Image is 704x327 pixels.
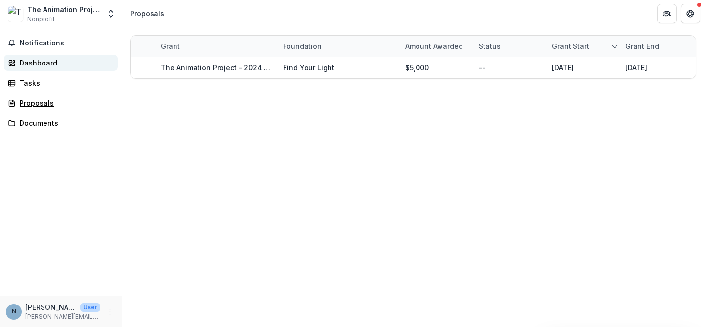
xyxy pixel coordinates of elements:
[283,63,334,73] p: Find Your Light
[80,303,100,312] p: User
[625,63,647,73] div: [DATE]
[473,36,546,57] div: Status
[479,63,485,73] div: --
[405,63,429,73] div: $5,000
[277,36,399,57] div: Foundation
[399,36,473,57] div: Amount awarded
[657,4,677,23] button: Partners
[20,98,110,108] div: Proposals
[20,58,110,68] div: Dashboard
[277,41,328,51] div: Foundation
[4,75,118,91] a: Tasks
[27,4,100,15] div: The Animation Project
[4,35,118,51] button: Notifications
[546,36,619,57] div: Grant start
[25,312,100,321] p: [PERSON_NAME][EMAIL_ADDRESS][DOMAIN_NAME]
[25,302,76,312] p: [PERSON_NAME][EMAIL_ADDRESS][DOMAIN_NAME]
[20,118,110,128] div: Documents
[473,41,506,51] div: Status
[126,6,168,21] nav: breadcrumb
[4,95,118,111] a: Proposals
[155,41,186,51] div: Grant
[8,6,23,22] img: The Animation Project
[4,115,118,131] a: Documents
[552,63,574,73] div: [DATE]
[20,78,110,88] div: Tasks
[155,36,277,57] div: Grant
[546,41,595,51] div: Grant start
[104,306,116,318] button: More
[619,41,665,51] div: Grant end
[399,41,469,51] div: Amount awarded
[12,308,16,315] div: natasha@theanimationproject.org
[619,36,693,57] div: Grant end
[27,15,55,23] span: Nonprofit
[104,4,118,23] button: Open entity switcher
[161,64,373,72] a: The Animation Project - 2024 - FYL General Grant Application
[130,8,164,19] div: Proposals
[4,55,118,71] a: Dashboard
[20,39,114,47] span: Notifications
[611,43,618,50] svg: sorted descending
[681,4,700,23] button: Get Help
